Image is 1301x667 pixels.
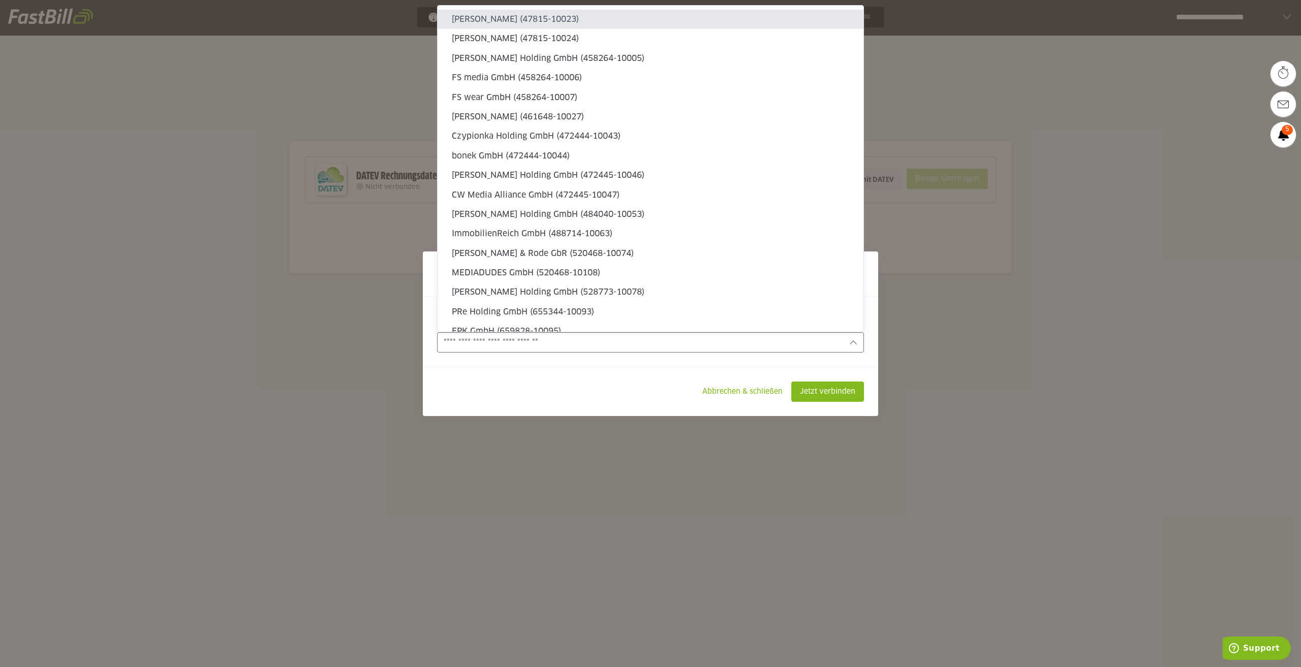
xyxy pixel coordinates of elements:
[438,88,863,107] sl-option: FS wear GmbH (458264-10007)
[438,68,863,87] sl-option: FS media GmbH (458264-10006)
[438,224,863,243] sl-option: ImmobilienReich GmbH (488714-10063)
[438,282,863,302] sl-option: [PERSON_NAME] Holding GmbH (528773-10078)
[438,107,863,126] sl-option: [PERSON_NAME] (461648-10027)
[438,244,863,263] sl-option: [PERSON_NAME] & Rode GbR (520468-10074)
[694,382,791,402] sl-button: Abbrechen & schließen
[438,302,863,322] sl-option: PRe Holding GmbH (655344-10093)
[1271,122,1296,147] a: 5
[438,263,863,282] sl-option: MEDIADUDES GmbH (520468-10108)
[791,382,864,402] sl-button: Jetzt verbinden
[438,126,863,146] sl-option: Czypionka Holding GmbH (472444-10043)
[438,146,863,166] sl-option: bonek GmbH (472444-10044)
[438,322,863,341] sl-option: FPK GmbH (659828-10095)
[438,205,863,224] sl-option: [PERSON_NAME] Holding GmbH (484040-10053)
[438,185,863,205] sl-option: CW Media Alliance GmbH (472445-10047)
[1282,125,1293,135] span: 5
[1223,637,1291,662] iframe: Öffnet ein Widget, in dem Sie weitere Informationen finden
[438,166,863,185] sl-option: [PERSON_NAME] Holding GmbH (472445-10046)
[438,29,863,48] sl-option: [PERSON_NAME] (47815-10024)
[438,49,863,68] sl-option: [PERSON_NAME] Holding GmbH (458264-10005)
[438,10,863,29] sl-option: [PERSON_NAME] (47815-10023)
